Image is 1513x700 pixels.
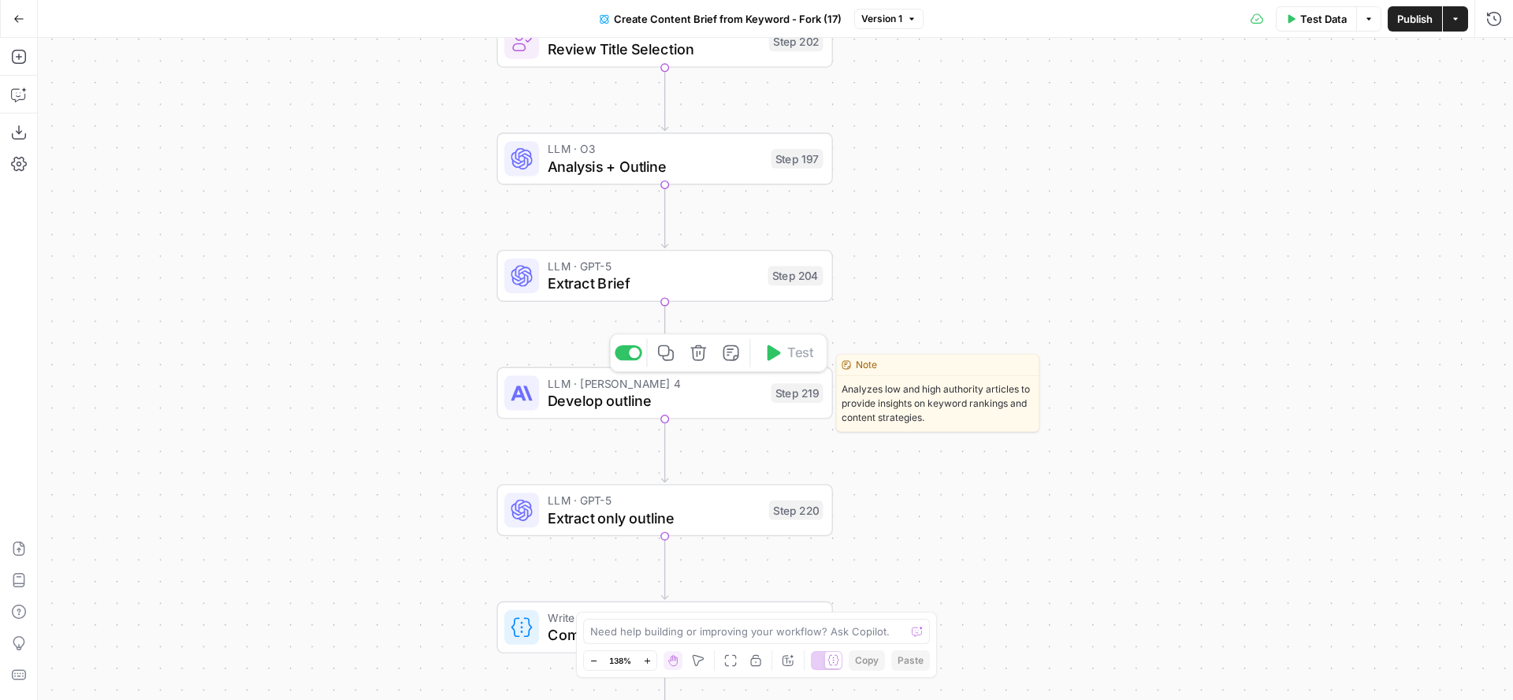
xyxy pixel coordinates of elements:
[662,419,668,482] g: Edge from step_219 to step_220
[898,653,924,668] span: Paste
[496,601,833,653] div: Write Liquid TextCombine BriefStep 205
[1388,6,1442,32] button: Publish
[1276,6,1356,32] button: Test Data
[855,653,879,668] span: Copy
[548,507,760,529] span: Extract only outline
[548,492,760,509] span: LLM · GPT-5
[548,39,760,61] span: Review Title Selection
[548,258,759,275] span: LLM · GPT-5
[771,149,823,169] div: Step 197
[769,501,823,520] div: Step 220
[548,374,762,392] span: LLM · [PERSON_NAME] 4
[496,484,833,536] div: LLM · GPT-5Extract only outlineStep 220
[854,9,924,29] button: Version 1
[837,355,1039,376] div: Note
[769,32,823,51] div: Step 202
[662,536,668,599] g: Edge from step_220 to step_205
[837,376,1039,431] span: Analyzes low and high authority articles to provide insights on keyword rankings and content stra...
[496,367,833,419] div: LLM · [PERSON_NAME] 4Develop outlineStep 219Test
[496,16,833,68] div: Human ReviewReview Title SelectionStep 202
[590,6,851,32] button: Create Content Brief from Keyword - Fork (17)
[891,650,930,671] button: Paste
[1300,11,1347,27] span: Test Data
[1397,11,1433,27] span: Publish
[662,184,668,248] g: Edge from step_197 to step_204
[849,650,885,671] button: Copy
[662,68,668,131] g: Edge from step_202 to step_197
[548,273,759,295] span: Extract Brief
[609,654,631,667] span: 138%
[768,266,823,286] div: Step 204
[548,609,760,626] span: Write Liquid Text
[548,140,762,158] span: LLM · O3
[548,155,762,177] span: Analysis + Outline
[548,624,760,646] span: Combine Brief
[496,250,833,302] div: LLM · GPT-5Extract BriefStep 204
[787,343,813,363] span: Test
[755,339,822,367] button: Test
[771,383,823,403] div: Step 219
[496,132,833,184] div: LLM · O3Analysis + OutlineStep 197
[614,11,842,27] span: Create Content Brief from Keyword - Fork (17)
[861,12,902,26] span: Version 1
[548,389,762,411] span: Develop outline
